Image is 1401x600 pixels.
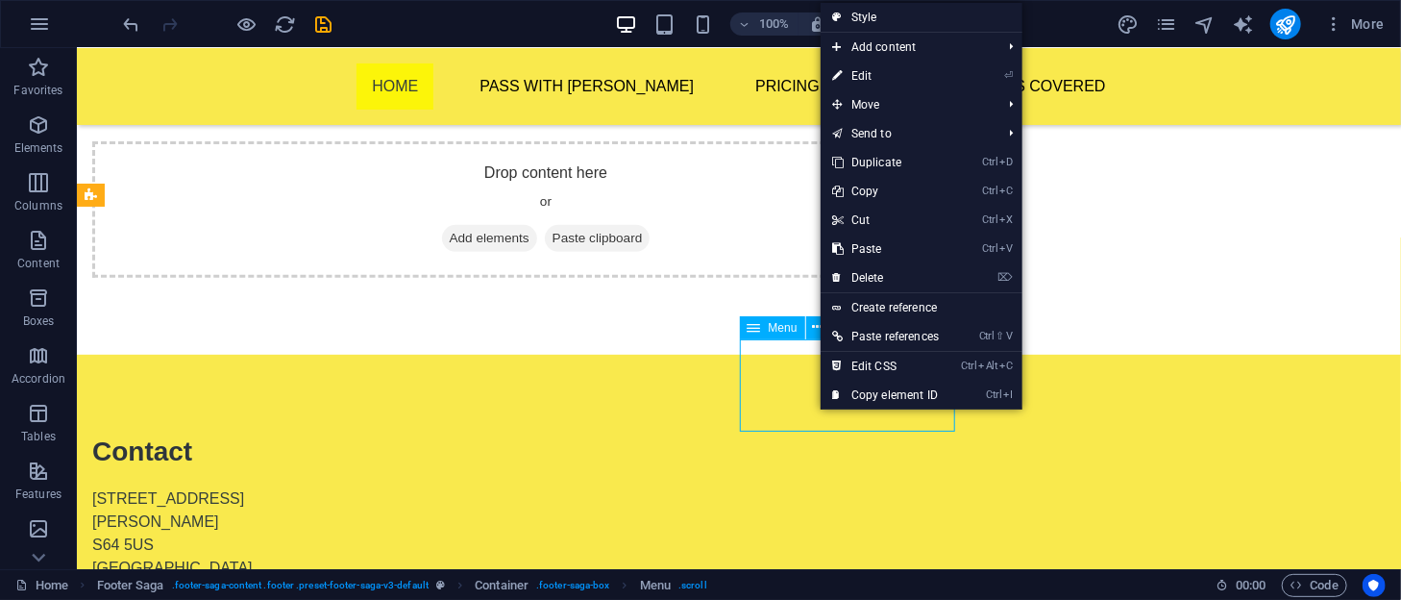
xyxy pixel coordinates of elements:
[821,148,950,177] a: CtrlDDuplicate
[979,330,995,342] i: Ctrl
[468,177,574,204] span: Paste clipboard
[13,83,62,98] p: Favorites
[987,388,1002,401] i: Ctrl
[313,13,335,36] i: Save (Ctrl+S)
[730,12,799,36] button: 100%
[821,235,950,263] a: CtrlVPaste
[1003,388,1013,401] i: I
[1232,13,1254,36] i: AI Writer
[983,156,998,168] i: Ctrl
[172,574,429,597] span: . footer-saga-content .footer .preset-footer-saga-v3-default
[997,271,1013,284] i: ⌦
[821,119,994,148] a: Send to
[1282,574,1347,597] button: Code
[436,580,445,590] i: This element is a customizable preset
[821,352,950,381] a: CtrlAltCEdit CSS
[1249,578,1252,592] span: :
[821,3,1022,32] a: Style
[983,185,998,197] i: Ctrl
[275,13,297,36] i: Reload page
[1007,330,1013,342] i: V
[678,574,707,597] span: . scroll
[821,263,950,292] a: ⌦Delete
[809,15,826,33] i: On resize automatically adjust zoom level to fit chosen device.
[999,156,1013,168] i: D
[14,198,62,213] p: Columns
[821,293,1022,322] a: Create reference
[999,242,1013,255] i: V
[1270,9,1301,39] button: publish
[979,360,998,372] i: Alt
[1155,12,1178,36] button: pages
[821,90,994,119] span: Move
[1155,13,1177,36] i: Pages (Ctrl+Alt+S)
[1290,574,1339,597] span: Code
[97,574,707,597] nav: breadcrumb
[1316,9,1392,39] button: More
[821,33,994,62] span: Add content
[983,213,998,226] i: Ctrl
[121,13,143,36] i: Undo: Delete elements (Ctrl+Z)
[769,322,798,334] span: Menu
[999,360,1013,372] i: C
[640,574,671,597] span: Click to select. Double-click to edit
[821,62,950,90] a: ⏎Edit
[996,330,1005,342] i: ⇧
[15,487,61,502] p: Features
[1004,69,1013,82] i: ⏎
[999,185,1013,197] i: C
[475,574,528,597] span: Click to select. Double-click to edit
[365,177,460,204] span: Add elements
[1117,12,1140,36] button: design
[1324,14,1385,34] span: More
[97,574,164,597] span: Click to select. Double-click to edit
[12,371,65,387] p: Accordion
[536,574,610,597] span: . footer-saga-box
[999,213,1013,226] i: X
[274,12,297,36] button: reload
[1236,574,1266,597] span: 00 00
[17,256,60,271] p: Content
[23,313,55,329] p: Boxes
[15,93,922,230] div: Drop content here
[983,242,998,255] i: Ctrl
[21,429,56,444] p: Tables
[120,12,143,36] button: undo
[312,12,335,36] button: save
[821,206,950,235] a: CtrlXCut
[14,140,63,156] p: Elements
[1363,574,1386,597] button: Usercentrics
[19,544,59,560] p: Images
[759,12,790,36] h6: 100%
[962,360,977,372] i: Ctrl
[1193,12,1217,36] button: navigator
[821,177,950,206] a: CtrlCCopy
[1274,13,1296,36] i: Publish
[821,381,950,410] a: CtrlICopy element ID
[1216,574,1266,597] h6: Session time
[821,322,950,351] a: Ctrl⇧VPaste references
[15,574,68,597] a: Click to cancel selection. Double-click to open Pages
[1232,12,1255,36] button: text_generator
